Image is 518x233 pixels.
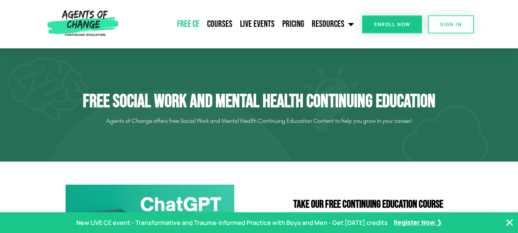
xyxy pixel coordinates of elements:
[122,15,358,34] nav: Menu
[505,218,514,227] button: Close Banner
[236,15,278,34] a: Live Events
[374,22,410,27] span: Enroll Now
[263,199,474,210] h2: Take Our FREE Continuing Education Course
[44,115,474,127] p: Agents of Change offers free Social Work and Mental Health Continuing Education Content to help y...
[173,15,203,34] a: Free CE
[44,91,474,113] h1: Free Social Work and Mental Health Continuing Education
[308,15,358,34] a: Resources
[428,15,474,33] a: SIGN IN
[362,15,422,33] a: Enroll Now
[203,15,236,34] a: Courses
[76,217,388,228] p: New LIVE CE event - Transformative and Trauma-informed Practice with Boys and Men - Get [DATE] cr...
[394,217,442,228] a: Register Now ❯
[278,15,308,34] a: Pricing
[440,22,462,27] span: SIGN IN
